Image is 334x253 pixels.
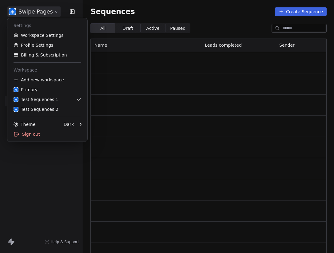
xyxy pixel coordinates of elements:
[10,50,85,60] a: Billing & Subscription
[10,65,85,75] div: Workspace
[64,121,74,127] div: Dark
[10,129,85,139] div: Sign out
[14,96,58,103] div: Test Sequences 1
[14,107,18,112] img: user_01J93QE9VH11XXZQZDP4TWZEES.jpg
[10,30,85,40] a: Workspace Settings
[14,121,35,127] div: Theme
[14,97,18,102] img: user_01J93QE9VH11XXZQZDP4TWZEES.jpg
[10,75,85,85] div: Add new workspace
[14,87,18,92] img: user_01J93QE9VH11XXZQZDP4TWZEES.jpg
[14,106,58,112] div: Test Sequences 2
[10,21,85,30] div: Settings
[10,40,85,50] a: Profile Settings
[14,87,38,93] div: Primary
